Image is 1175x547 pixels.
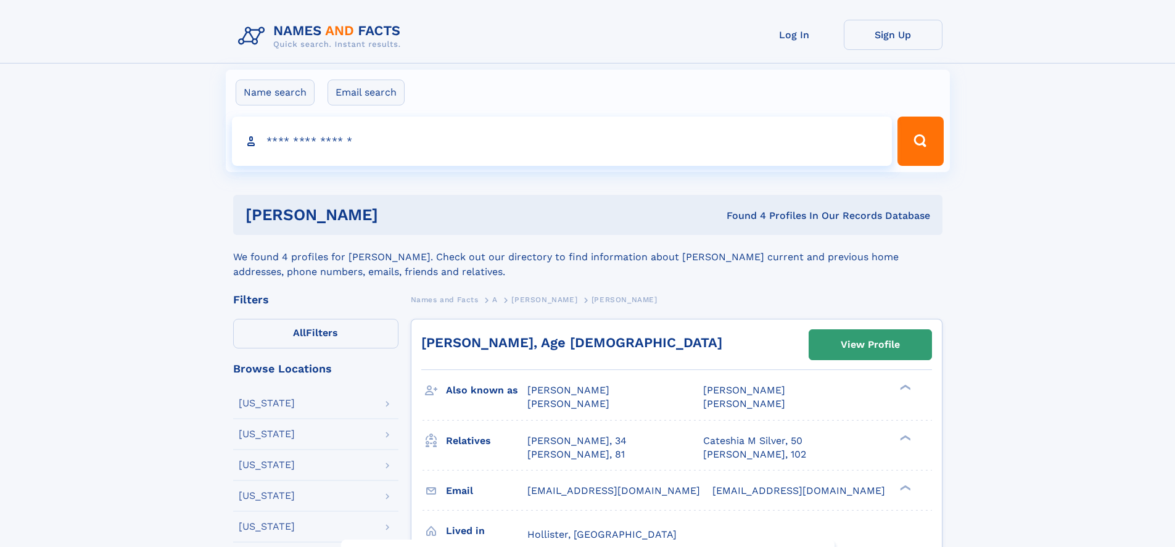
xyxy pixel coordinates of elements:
[328,80,405,105] label: Email search
[897,117,943,166] button: Search Button
[527,398,609,409] span: [PERSON_NAME]
[446,480,527,501] h3: Email
[897,483,912,491] div: ❯
[446,430,527,451] h3: Relatives
[239,491,295,501] div: [US_STATE]
[511,292,577,307] a: [PERSON_NAME]
[245,207,553,223] h1: [PERSON_NAME]
[552,209,930,223] div: Found 4 Profiles In Our Records Database
[511,295,577,304] span: [PERSON_NAME]
[293,327,306,339] span: All
[239,398,295,408] div: [US_STATE]
[492,292,498,307] a: A
[897,434,912,442] div: ❯
[703,434,802,448] a: Cateshia M Silver, 50
[703,398,785,409] span: [PERSON_NAME]
[233,363,398,374] div: Browse Locations
[236,80,315,105] label: Name search
[745,20,844,50] a: Log In
[841,331,900,359] div: View Profile
[897,384,912,392] div: ❯
[703,448,806,461] a: [PERSON_NAME], 102
[712,485,885,496] span: [EMAIL_ADDRESS][DOMAIN_NAME]
[239,429,295,439] div: [US_STATE]
[527,448,625,461] a: [PERSON_NAME], 81
[233,235,942,279] div: We found 4 profiles for [PERSON_NAME]. Check out our directory to find information about [PERSON_...
[411,292,479,307] a: Names and Facts
[446,520,527,541] h3: Lived in
[527,485,700,496] span: [EMAIL_ADDRESS][DOMAIN_NAME]
[233,20,411,53] img: Logo Names and Facts
[809,330,931,360] a: View Profile
[239,522,295,532] div: [US_STATE]
[239,460,295,470] div: [US_STATE]
[592,295,658,304] span: [PERSON_NAME]
[233,294,398,305] div: Filters
[527,528,677,540] span: Hollister, [GEOGRAPHIC_DATA]
[232,117,893,166] input: search input
[492,295,498,304] span: A
[527,434,627,448] a: [PERSON_NAME], 34
[446,380,527,401] h3: Also known as
[233,319,398,348] label: Filters
[421,335,722,350] a: [PERSON_NAME], Age [DEMOGRAPHIC_DATA]
[703,384,785,396] span: [PERSON_NAME]
[844,20,942,50] a: Sign Up
[527,384,609,396] span: [PERSON_NAME]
